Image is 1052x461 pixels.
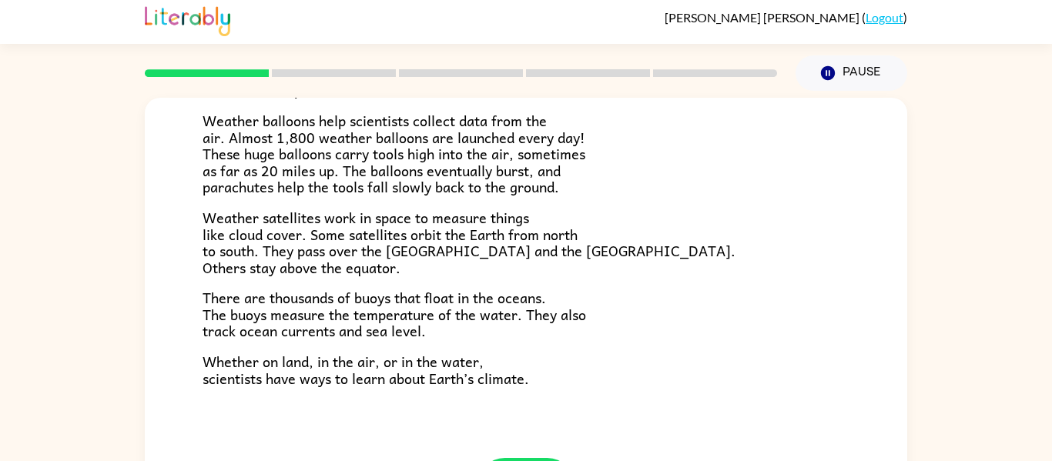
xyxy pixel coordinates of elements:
a: Logout [866,10,903,25]
div: ( ) [665,10,907,25]
span: Weather satellites work in space to measure things like cloud cover. Some satellites orbit the Ea... [203,206,735,279]
button: Pause [796,55,907,91]
span: Whether on land, in the air, or in the water, scientists have ways to learn about Earth’s climate. [203,350,529,389]
span: [PERSON_NAME] [PERSON_NAME] [665,10,862,25]
span: There are thousands of buoys that float in the oceans. The buoys measure the temperature of the w... [203,286,586,342]
span: Weather balloons help scientists collect data from the air. Almost 1,800 weather balloons are lau... [203,109,585,198]
img: Literably [145,2,230,36]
